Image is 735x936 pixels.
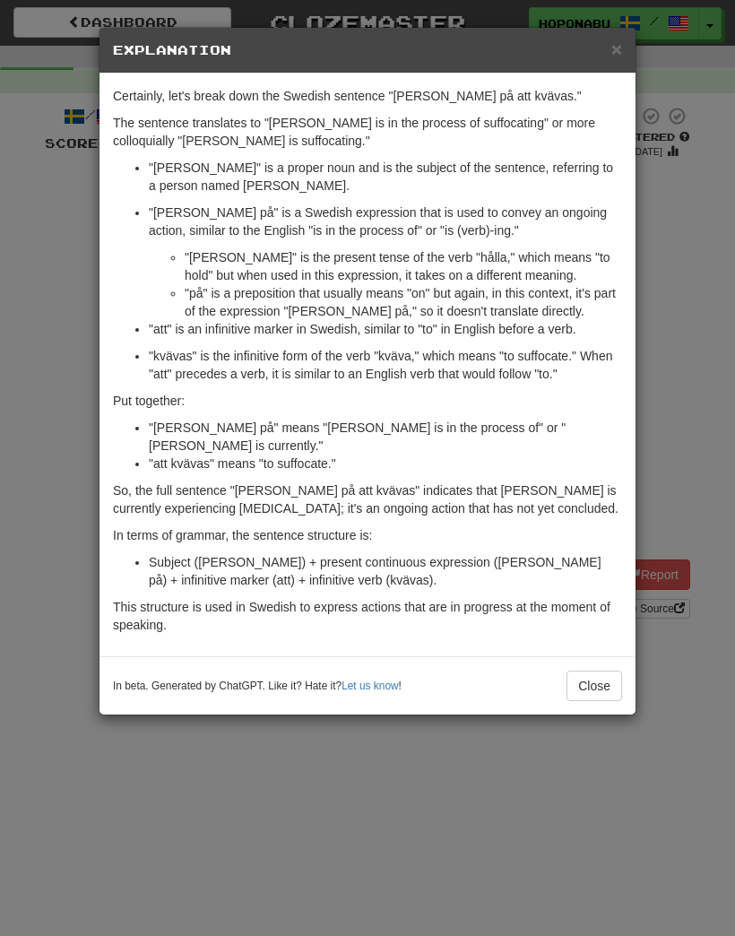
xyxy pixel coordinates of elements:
li: Subject ([PERSON_NAME]) + present continuous expression ([PERSON_NAME] på) + infinitive marker (a... [149,553,622,589]
p: "kvävas" is the infinitive form of the verb "kväva," which means "to suffocate." When "att" prece... [149,347,622,383]
p: Certainly, let's break down the Swedish sentence "[PERSON_NAME] på att kvävas." [113,87,622,105]
p: The sentence translates to "[PERSON_NAME] is in the process of suffocating" or more colloquially ... [113,114,622,150]
h5: Explanation [113,41,622,59]
li: "att kvävas" means "to suffocate." [149,455,622,472]
a: Let us know [342,680,398,692]
span: × [611,39,622,59]
p: "[PERSON_NAME] på" is a Swedish expression that is used to convey an ongoing action, similar to t... [149,204,622,239]
li: "[PERSON_NAME] på" means "[PERSON_NAME] is in the process of" or "[PERSON_NAME] is currently." [149,419,622,455]
p: This structure is used in Swedish to express actions that are in progress at the moment of speaking. [113,598,622,634]
p: "[PERSON_NAME]" is a proper noun and is the subject of the sentence, referring to a person named ... [149,159,622,195]
p: In terms of grammar, the sentence structure is: [113,526,622,544]
p: Put together: [113,392,622,410]
li: "på" is a preposition that usually means "on" but again, in this context, it's part of the expres... [185,284,622,320]
button: Close [566,671,622,701]
small: In beta. Generated by ChatGPT. Like it? Hate it? ! [113,679,402,694]
li: "[PERSON_NAME]" is the present tense of the verb "hålla," which means "to hold" but when used in ... [185,248,622,284]
p: "att" is an infinitive marker in Swedish, similar to "to" in English before a verb. [149,320,622,338]
button: Close [611,39,622,58]
p: So, the full sentence "[PERSON_NAME] på att kvävas" indicates that [PERSON_NAME] is currently exp... [113,481,622,517]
